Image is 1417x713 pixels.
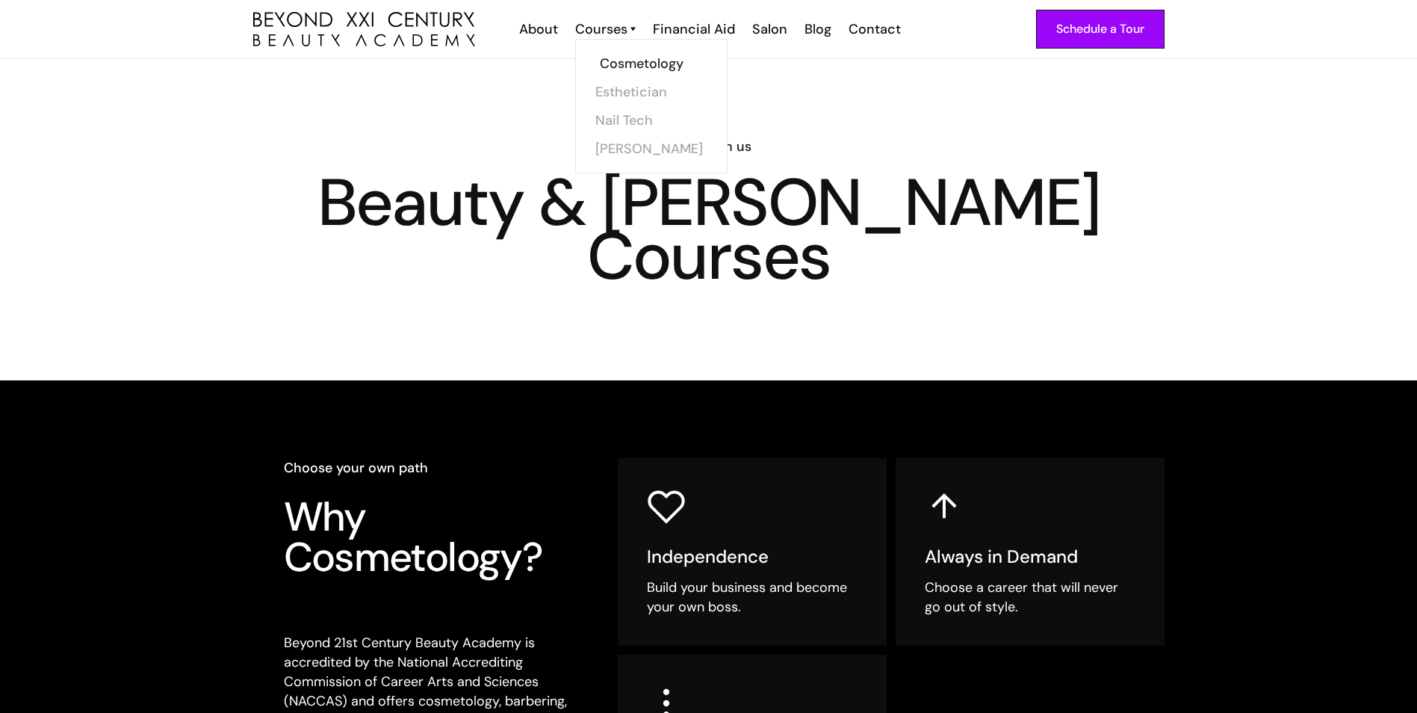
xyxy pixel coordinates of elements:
h5: Independence [647,546,858,568]
div: Build your business and become your own boss. [647,578,858,617]
div: Schedule a Tour [1056,19,1144,39]
div: Contact [849,19,901,39]
div: Courses [575,19,627,39]
img: beyond 21st century beauty academy logo [253,12,475,47]
div: Blog [804,19,831,39]
a: Cosmetology [600,49,712,78]
div: Financial Aid [653,19,735,39]
a: Schedule a Tour [1036,10,1165,49]
img: heart icon [647,487,686,526]
a: [PERSON_NAME] [595,135,707,163]
a: About [509,19,565,39]
a: Esthetician [595,78,707,106]
div: About [519,19,558,39]
a: Courses [575,19,636,39]
h6: Choose your own path [284,458,575,478]
a: home [253,12,475,47]
a: Contact [839,19,908,39]
a: Nail Tech [595,106,707,135]
h3: Why Cosmetology? [284,497,575,578]
h1: Beauty & [PERSON_NAME] Courses [253,176,1165,283]
div: Salon [752,19,787,39]
a: Blog [795,19,839,39]
a: Financial Aid [643,19,742,39]
nav: Courses [575,39,728,173]
img: up arrow [925,487,964,526]
h6: Learn with us [253,137,1165,156]
h5: Always in Demand [925,546,1135,568]
div: Choose a career that will never go out of style. [925,578,1135,617]
a: Salon [742,19,795,39]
